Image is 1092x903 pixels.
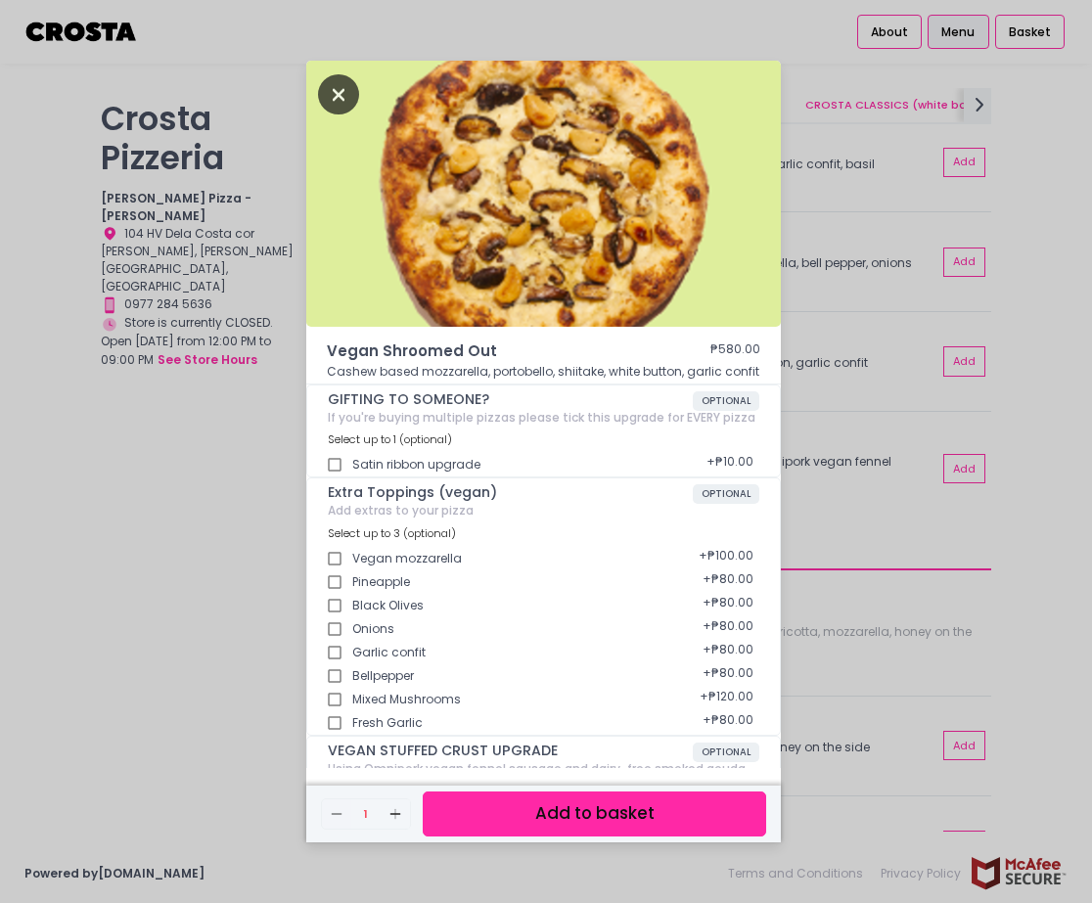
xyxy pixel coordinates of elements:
[697,658,759,694] div: + ₱80.00
[328,504,759,518] div: Add extras to your pizza
[697,611,759,647] div: + ₱80.00
[328,762,759,776] div: Using Omnipork vegan fennel sausage and dairy-free smoked gouda
[693,391,759,411] span: OPTIONAL
[423,791,766,835] button: Add to basket
[328,431,452,447] span: Select up to 1 (optional)
[318,84,359,103] button: Close
[697,635,759,670] div: + ₱80.00
[693,743,759,762] span: OPTIONAL
[693,484,759,504] span: OPTIONAL
[306,61,781,327] img: Vegan Shroomed Out
[693,541,759,576] div: + ₱100.00
[327,363,760,381] p: Cashew based mozzarella, portobello, shiitake, white button, garlic confit
[694,682,759,717] div: + ₱120.00
[710,340,760,363] div: ₱580.00
[701,447,759,482] div: + ₱10.00
[328,484,693,501] span: Extra Toppings (vegan)
[328,743,693,759] span: VEGAN STUFFED CRUST UPGRADE
[697,705,759,741] div: + ₱80.00
[697,564,759,600] div: + ₱80.00
[697,588,759,623] div: + ₱80.00
[327,340,652,363] span: Vegan Shroomed Out
[328,391,693,408] span: GIFTING TO SOMEONE?
[328,411,759,425] div: If you're buying multiple pizzas please tick this upgrade for EVERY pizza
[328,525,456,541] span: Select up to 3 (optional)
